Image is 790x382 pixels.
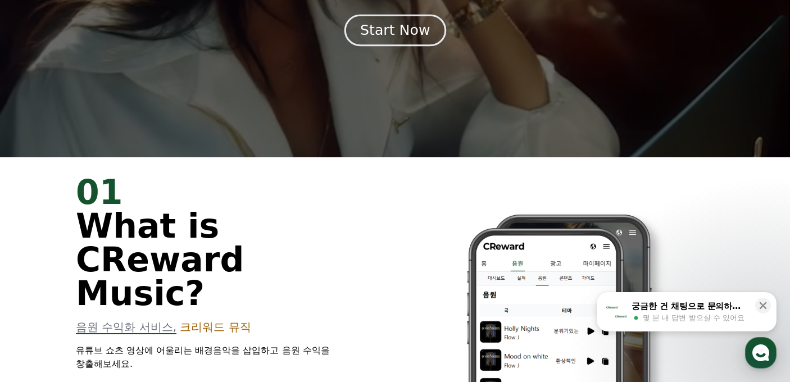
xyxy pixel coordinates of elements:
a: 설정 [145,289,216,317]
a: Start Now [347,26,444,37]
span: 대화 [103,306,116,315]
div: 01 [76,175,382,209]
button: Start Now [344,15,446,47]
div: Start Now [360,21,430,40]
span: 음원 수익화 서비스, [76,320,176,334]
span: 홈 [35,306,42,315]
span: 크리워드 뮤직 [180,320,251,334]
p: 유튜브 쇼츠 영상에 어울리는 배경음악을 삽입하고 음원 수익을 창출해보세요. [76,344,382,371]
span: What is CReward Music? [76,206,244,313]
a: 대화 [74,289,145,317]
span: 설정 [174,306,187,315]
a: 홈 [3,289,74,317]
